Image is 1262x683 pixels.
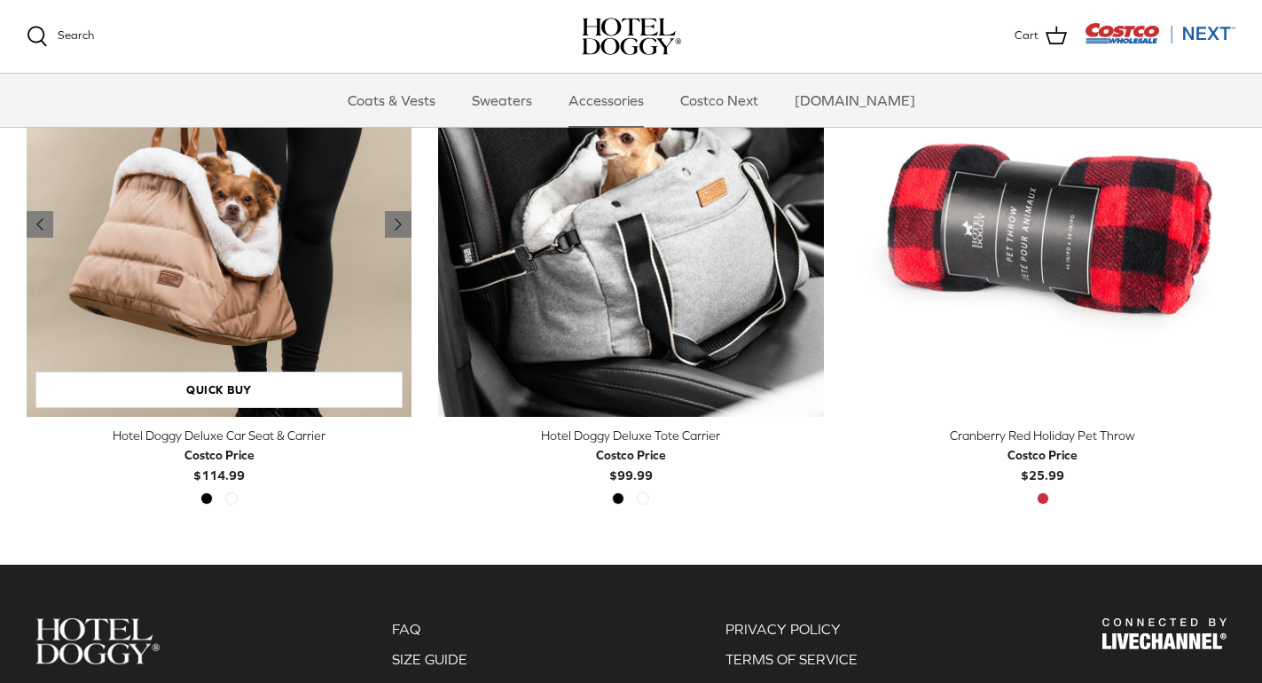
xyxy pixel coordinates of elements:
[27,426,412,485] a: Hotel Doggy Deluxe Car Seat & Carrier Costco Price$114.99
[35,618,160,663] img: Hotel Doggy Costco Next
[35,372,403,408] a: Quick buy
[850,32,1235,417] a: Cranberry Red Holiday Pet Throw
[725,621,841,637] a: PRIVACY POLICY
[27,211,53,238] a: Previous
[27,426,412,445] div: Hotel Doggy Deluxe Car Seat & Carrier
[1007,445,1078,465] div: Costco Price
[596,445,666,482] b: $99.99
[850,426,1235,445] div: Cranberry Red Holiday Pet Throw
[1102,618,1227,649] img: Hotel Doggy Costco Next
[58,28,94,42] span: Search
[184,445,255,465] div: Costco Price
[456,74,548,127] a: Sweaters
[1015,27,1039,45] span: Cart
[438,426,823,485] a: Hotel Doggy Deluxe Tote Carrier Costco Price$99.99
[1085,34,1235,47] a: Visit Costco Next
[596,445,666,465] div: Costco Price
[779,74,931,127] a: [DOMAIN_NAME]
[184,445,255,482] b: $114.99
[725,651,858,667] a: TERMS OF SERVICE
[1007,445,1078,482] b: $25.99
[582,18,681,55] a: hoteldoggy.com hoteldoggycom
[27,32,412,417] a: Hotel Doggy Deluxe Car Seat & Carrier
[1085,22,1235,44] img: Costco Next
[392,621,420,637] a: FAQ
[438,32,823,417] a: Hotel Doggy Deluxe Tote Carrier
[553,74,660,127] a: Accessories
[392,651,467,667] a: SIZE GUIDE
[1015,25,1067,48] a: Cart
[582,18,681,55] img: hoteldoggycom
[27,26,94,47] a: Search
[438,426,823,445] div: Hotel Doggy Deluxe Tote Carrier
[332,74,451,127] a: Coats & Vests
[385,211,412,238] a: Previous
[850,426,1235,485] a: Cranberry Red Holiday Pet Throw Costco Price$25.99
[664,74,774,127] a: Costco Next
